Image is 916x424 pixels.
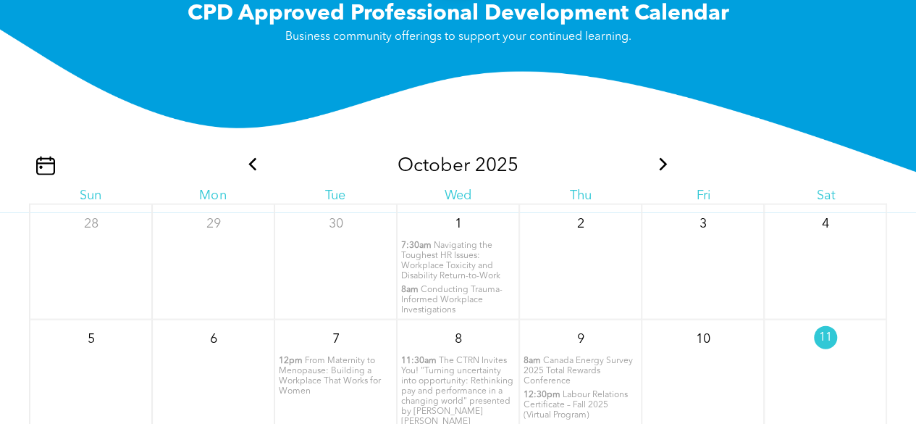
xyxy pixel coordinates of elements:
p: 9 [568,326,594,352]
span: 7:30am [401,241,432,251]
span: Canada Energy Survey 2025 Total Rewards Conference [524,357,633,386]
p: 3 [690,211,716,237]
p: 6 [201,326,227,352]
div: Fri [642,188,764,204]
div: Sun [29,188,151,204]
div: Tue [274,188,397,204]
p: 4 [812,211,839,237]
p: 11 [814,326,837,349]
p: 28 [78,211,104,237]
span: 11:30am [401,356,437,366]
p: 10 [690,326,716,352]
span: Navigating the Toughest HR Issues: Workplace Toxicity and Disability Return-to-Work [401,241,500,280]
span: CPD Approved Professional Development Calendar [188,3,729,25]
div: Thu [519,188,642,204]
span: 2025 [475,157,518,175]
span: October [398,157,470,175]
div: Wed [397,188,519,204]
p: 8 [445,326,471,352]
span: 12pm [279,356,303,366]
p: 1 [445,211,471,237]
span: From Maternity to Menopause: Building a Workplace That Works for Women [279,357,381,396]
p: 7 [323,326,349,352]
p: 2 [568,211,594,237]
p: 30 [323,211,349,237]
div: Mon [151,188,274,204]
span: Conducting Trauma-Informed Workplace Investigations [401,286,503,315]
span: 8am [401,285,419,295]
p: 29 [201,211,227,237]
span: 12:30pm [524,390,560,400]
span: Labour Relations Certificate – Fall 2025 (Virtual Program) [524,391,628,420]
p: 5 [78,326,104,352]
span: 8am [524,356,541,366]
div: Sat [765,188,887,204]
